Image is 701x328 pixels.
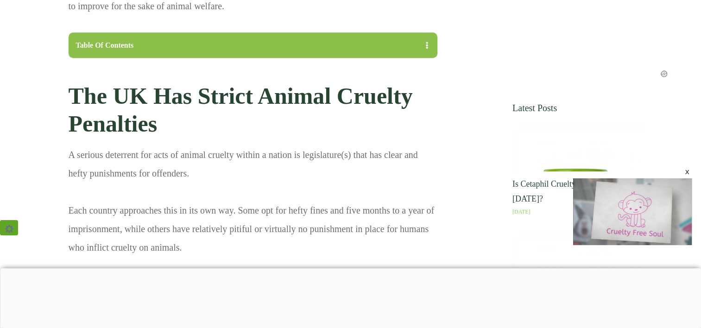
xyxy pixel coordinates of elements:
[69,145,437,264] p: A serious deterrent for acts of animal cruelty within a nation is legislature(s) that has clear a...
[683,168,691,176] div: x
[660,69,668,78] img: ezoic
[118,268,583,326] iframe: Advertisement
[5,225,13,233] img: ⚙
[573,178,692,245] div: Video Player
[512,102,642,114] h5: Latest Posts
[512,179,639,203] a: Is Cetaphil Cruelty-Free and Vegan in [DATE]?
[76,41,419,50] div: Table Of Contents
[512,208,530,215] a: [DATE]
[69,83,413,137] strong: The UK Has Strict Animal Cruelty Penalties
